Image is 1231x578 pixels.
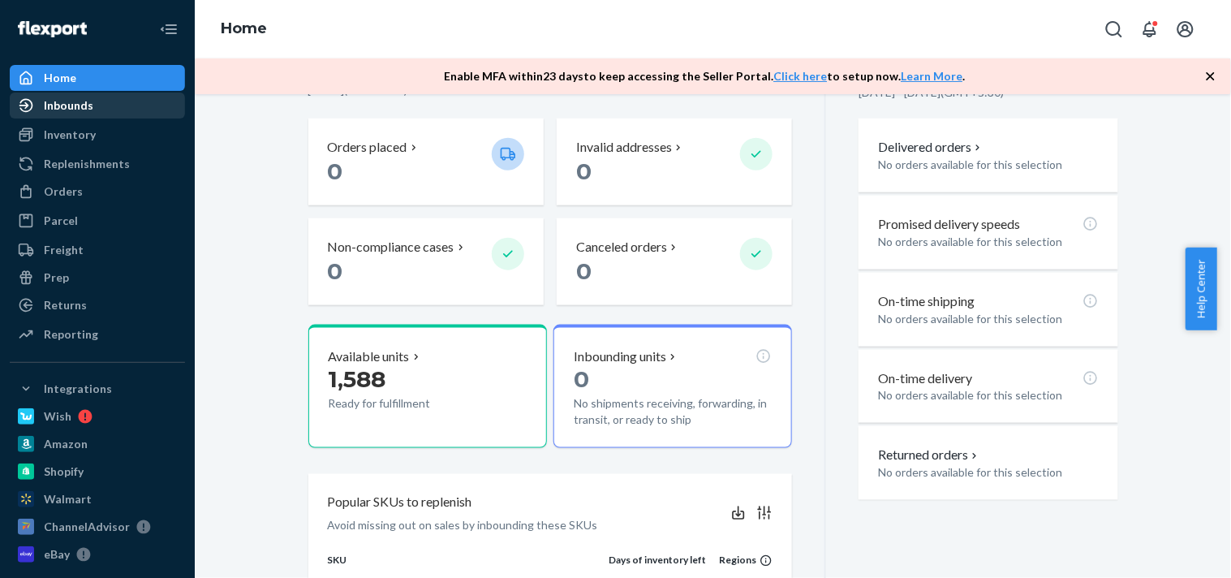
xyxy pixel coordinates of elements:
button: Integrations [10,376,185,402]
p: On-time shipping [878,292,975,311]
div: ChannelAdvisor [44,519,130,535]
a: Wish [10,403,185,429]
p: No orders available for this selection [878,234,1098,250]
a: Prep [10,265,185,291]
p: Promised delivery speeds [878,215,1020,234]
button: Canceled orders 0 [557,218,792,305]
span: 1,588 [329,365,386,393]
button: Invalid addresses 0 [557,119,792,205]
p: No shipments receiving, forwarding, in transit, or ready to ship [574,395,772,428]
button: Available units1,588Ready for fulfillment [308,325,547,448]
button: Orders placed 0 [308,119,544,205]
a: Orders [10,179,185,205]
div: eBay [44,546,70,563]
div: Prep [44,270,69,286]
p: Canceled orders [576,238,667,257]
img: Flexport logo [18,21,87,37]
p: Inbounding units [574,347,666,366]
p: Enable MFA within 23 days to keep accessing the Seller Portal. to setup now. . [445,68,966,84]
a: Home [221,19,267,37]
p: No orders available for this selection [878,157,1098,173]
span: 0 [576,157,592,185]
button: Open account menu [1169,13,1202,45]
button: Help Center [1186,248,1217,330]
p: On-time delivery [878,369,972,388]
span: 0 [574,365,589,393]
div: Returns [44,297,87,313]
button: Delivered orders [878,138,984,157]
a: Returns [10,292,185,318]
span: 0 [328,257,343,285]
div: Walmart [44,491,92,507]
a: Home [10,65,185,91]
a: Learn More [902,69,963,83]
p: Orders placed [328,138,407,157]
div: Inbounds [44,97,93,114]
div: Freight [44,242,84,258]
a: Freight [10,237,185,263]
div: Inventory [44,127,96,143]
div: Reporting [44,326,98,343]
a: Amazon [10,431,185,457]
div: Orders [44,183,83,200]
p: Invalid addresses [576,138,672,157]
button: Inbounding units0No shipments receiving, forwarding, in transit, or ready to ship [553,325,792,448]
ol: breadcrumbs [208,6,280,53]
div: Replenishments [44,156,130,172]
a: Inventory [10,122,185,148]
p: No orders available for this selection [878,387,1098,403]
a: Replenishments [10,151,185,177]
p: Non-compliance cases [328,238,454,257]
a: Reporting [10,321,185,347]
button: Returned orders [878,446,981,464]
span: 0 [328,157,343,185]
div: Parcel [44,213,78,229]
button: Open Search Box [1098,13,1130,45]
div: Shopify [44,464,84,480]
p: Avoid missing out on sales by inbounding these SKUs [328,518,598,534]
div: Home [44,70,76,86]
p: Popular SKUs to replenish [328,494,472,512]
a: Shopify [10,459,185,485]
a: Walmart [10,486,185,512]
a: eBay [10,541,185,567]
a: Parcel [10,208,185,234]
a: ChannelAdvisor [10,514,185,540]
a: Inbounds [10,93,185,119]
button: Close Navigation [153,13,185,45]
a: Click here [774,69,828,83]
p: No orders available for this selection [878,311,1098,327]
p: Available units [329,347,410,366]
div: Amazon [44,436,88,452]
div: Wish [44,408,71,425]
button: Non-compliance cases 0 [308,218,544,305]
p: No orders available for this selection [878,464,1098,481]
span: 0 [576,257,592,285]
p: Ready for fulfillment [329,395,479,412]
button: Open notifications [1134,13,1166,45]
div: Regions [706,554,773,567]
div: Integrations [44,381,112,397]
